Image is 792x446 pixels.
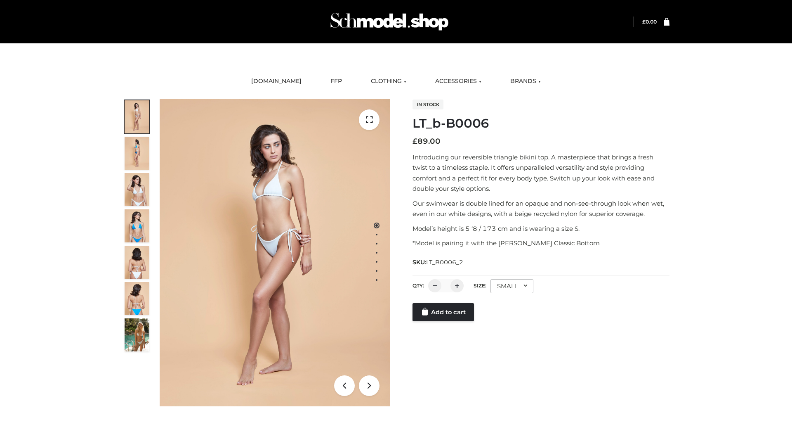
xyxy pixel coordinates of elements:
[125,100,149,133] img: ArielClassicBikiniTop_CloudNine_AzureSky_OW114ECO_1-scaled.jpg
[125,246,149,279] img: ArielClassicBikiniTop_CloudNine_AzureSky_OW114ECO_7-scaled.jpg
[412,282,424,289] label: QTY:
[245,72,308,90] a: [DOMAIN_NAME]
[412,137,417,146] span: £
[412,137,441,146] bdi: 89.00
[125,173,149,206] img: ArielClassicBikiniTop_CloudNine_AzureSky_OW114ECO_3-scaled.jpg
[328,5,451,38] img: Schmodel Admin 964
[125,318,149,351] img: Arieltop_CloudNine_AzureSky2.jpg
[642,19,657,25] a: £0.00
[429,72,488,90] a: ACCESSORIES
[412,198,669,219] p: Our swimwear is double lined for an opaque and non-see-through look when wet, even in our white d...
[160,99,390,406] img: LT_b-B0006
[412,116,669,131] h1: LT_b-B0006
[125,282,149,315] img: ArielClassicBikiniTop_CloudNine_AzureSky_OW114ECO_8-scaled.jpg
[125,209,149,242] img: ArielClassicBikiniTop_CloudNine_AzureSky_OW114ECO_4-scaled.jpg
[412,257,464,267] span: SKU:
[412,238,669,249] p: *Model is pairing it with the [PERSON_NAME] Classic Bottom
[426,259,463,266] span: LT_B0006_2
[490,279,533,293] div: SMALL
[412,152,669,194] p: Introducing our reversible triangle bikini top. A masterpiece that brings a fresh twist to a time...
[324,72,348,90] a: FFP
[125,137,149,170] img: ArielClassicBikiniTop_CloudNine_AzureSky_OW114ECO_2-scaled.jpg
[412,303,474,321] a: Add to cart
[365,72,412,90] a: CLOTHING
[412,100,443,109] span: In stock
[474,282,486,289] label: Size:
[642,19,657,25] bdi: 0.00
[504,72,547,90] a: BRANDS
[412,223,669,234] p: Model’s height is 5 ‘8 / 173 cm and is wearing a size S.
[642,19,646,25] span: £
